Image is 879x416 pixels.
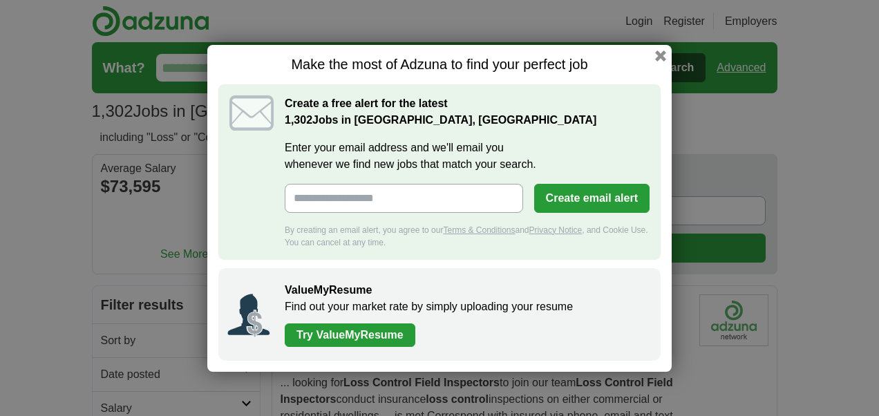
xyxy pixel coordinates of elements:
label: Enter your email address and we'll email you whenever we find new jobs that match your search. [285,140,650,173]
h1: Make the most of Adzuna to find your perfect job [218,56,661,73]
a: Privacy Notice [529,225,583,235]
img: icon_email.svg [229,95,274,131]
button: Create email alert [534,184,650,213]
h2: Create a free alert for the latest [285,95,650,129]
p: Find out your market rate by simply uploading your resume [285,299,647,315]
div: By creating an email alert, you agree to our and , and Cookie Use. You can cancel at any time. [285,224,650,249]
span: 1,302 [285,112,312,129]
strong: Jobs in [GEOGRAPHIC_DATA], [GEOGRAPHIC_DATA] [285,114,596,126]
a: Terms & Conditions [443,225,515,235]
h2: ValueMyResume [285,282,647,299]
a: Try ValueMyResume [285,323,415,347]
